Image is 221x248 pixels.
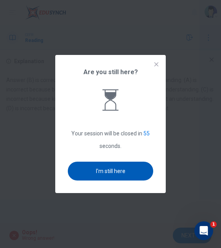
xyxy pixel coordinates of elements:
[68,162,153,181] button: I'm still here
[143,130,150,137] span: 55
[194,221,213,240] iframe: Intercom live chat
[68,127,153,152] span: Your session will be closed in seconds.
[210,221,217,228] span: 1
[83,67,138,77] span: Are you still here?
